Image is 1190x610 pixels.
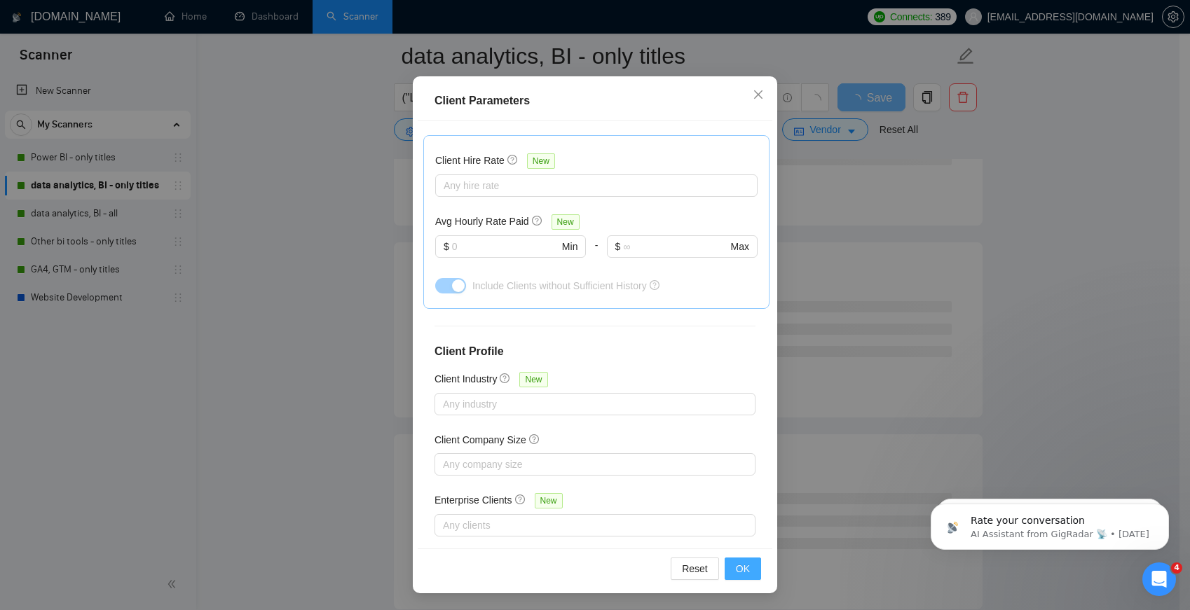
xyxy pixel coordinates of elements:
span: Reset [682,561,708,576]
button: Reset [671,557,719,580]
iframe: Intercom notifications message [910,474,1190,572]
span: Include Clients without Sufficient History [472,280,647,291]
iframe: Intercom live chat [1142,562,1176,596]
span: New [519,372,547,387]
span: question-circle [507,154,519,165]
span: question-circle [515,494,526,505]
h4: Client Profile [435,343,755,360]
button: OK [725,557,761,580]
div: - [586,235,606,275]
span: New [535,493,563,508]
span: OK [736,561,750,576]
span: close [753,89,764,100]
span: $ [444,239,449,254]
h5: Avg Hourly Rate Paid [435,214,529,229]
span: $ [615,239,621,254]
span: question-circle [650,280,659,290]
input: ∞ [623,239,727,254]
input: 0 [452,239,559,254]
span: question-circle [500,373,511,384]
button: Close [739,76,777,114]
h5: Client Hire Rate [435,153,505,168]
span: Min [562,239,578,254]
span: Max [731,239,749,254]
span: 4 [1171,562,1182,574]
h5: Enterprise Clients [435,492,512,508]
h5: Client Company Size [435,432,526,448]
span: question-circle [532,215,543,226]
span: question-circle [529,434,540,445]
span: New [552,214,580,230]
div: Client Parameters [435,92,755,109]
h5: Client Industry [435,371,497,387]
span: New [527,153,555,169]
